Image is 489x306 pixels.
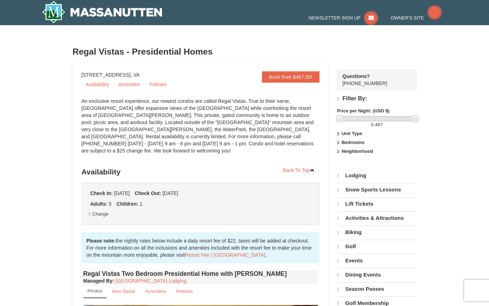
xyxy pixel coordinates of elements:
div: An exclusive resort experience, our newest condos are called Regal Vistas. True to their name, [G... [81,98,319,161]
a: Massanutten Resort [42,1,162,23]
span: Newsletter Sign Up [309,15,361,21]
strong: Questions? [343,73,370,79]
strong: Unit Type [342,131,362,136]
a: [GEOGRAPHIC_DATA] Lodging [115,278,186,284]
span: Managed By [83,278,112,284]
span: 467 [375,122,383,127]
a: Newsletter Sign Up [309,15,378,21]
h4: Filter By: [337,95,417,102]
img: Massanutten Resort Logo [42,1,162,23]
strong: Neighborhood [342,149,373,154]
a: Lift Tickets [337,197,417,211]
strong: Price per Night: (USD $) [337,108,389,113]
a: Dining Events [337,268,417,282]
small: Amenities [145,289,166,294]
span: [PHONE_NUMBER] [343,73,404,86]
strong: Bedrooms [342,140,364,145]
small: Photos [87,288,102,294]
a: Resort Fee | [GEOGRAPHIC_DATA] [185,252,265,258]
a: Book from $467.00! [262,71,319,83]
h4: Regal Vistas Two Bedroom Presidential Home with [PERSON_NAME] [83,270,318,277]
a: Lodging [337,169,417,182]
h3: Regal Vistas - Presidential Homes [72,45,417,59]
span: [DATE] [114,190,130,196]
a: Activities & Attractions [337,211,417,225]
a: Biking [337,226,417,239]
label: - [337,121,417,128]
a: Back To Top [278,165,319,176]
small: Item Detail [112,289,135,294]
span: 5 [109,201,112,207]
strong: Please note: [86,238,115,244]
a: Owner's Site [391,15,442,21]
a: Item Detail [107,284,140,298]
h3: Availability [81,165,319,179]
strong: : [83,278,114,284]
a: Photos [83,284,107,298]
strong: Children: [117,201,138,207]
a: Snow Sports Lessons [337,183,417,196]
strong: Check In: [90,190,113,196]
a: Season Passes [337,282,417,296]
button: Change [88,210,109,218]
div: the nightly rates below include a daily resort fee of $22, taxes will be added at checkout. For m... [81,232,319,263]
small: Policies [176,289,193,294]
a: Events [337,254,417,267]
a: Amenities [140,284,171,298]
a: Availability [81,79,113,90]
a: Policies [145,79,171,90]
a: Golf [337,240,417,253]
span: 0 [371,122,374,127]
a: Policies [172,284,198,298]
strong: Check Out: [135,190,161,196]
span: 1 [140,201,143,207]
span: [DATE] [162,190,178,196]
span: Owner's Site [391,15,424,21]
a: Amenities [114,79,144,90]
strong: Adults: [90,201,107,207]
